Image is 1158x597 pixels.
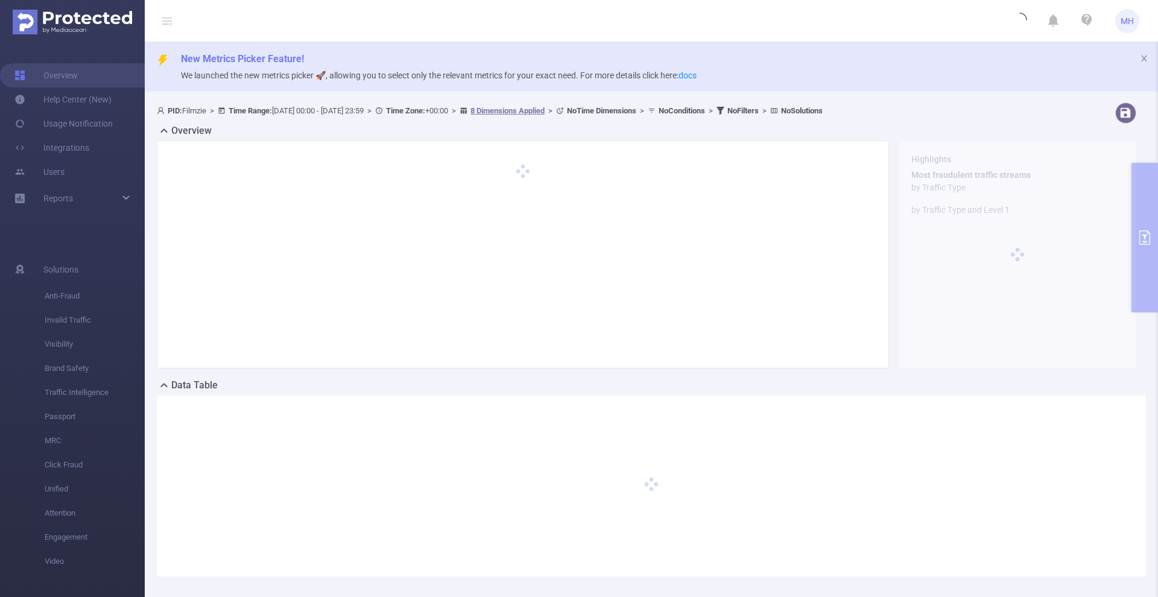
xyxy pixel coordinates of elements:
span: > [364,106,375,115]
a: Help Center (New) [14,87,112,112]
span: Attention [45,501,145,525]
span: Invalid Traffic [45,308,145,332]
i: icon: thunderbolt [157,54,169,66]
span: We launched the new metrics picker 🚀, allowing you to select only the relevant metrics for your e... [181,71,697,80]
span: Reports [43,194,73,203]
span: Visibility [45,332,145,356]
a: Integrations [14,136,89,160]
a: Reports [43,186,73,210]
b: No Solutions [781,106,823,115]
i: icon: user [157,107,168,115]
a: Usage Notification [14,112,113,136]
a: Users [14,160,65,184]
span: Passport [45,405,145,429]
i: icon: loading [1013,13,1027,30]
button: icon: close [1140,52,1148,65]
span: Filmzie [DATE] 00:00 - [DATE] 23:59 +00:00 [157,106,823,115]
img: Protected Media [13,10,132,34]
span: Engagement [45,525,145,549]
b: No Filters [727,106,759,115]
a: docs [679,71,697,80]
u: 8 Dimensions Applied [470,106,545,115]
span: > [705,106,717,115]
h2: Data Table [171,378,218,393]
span: MRC [45,429,145,453]
span: > [636,106,648,115]
span: > [759,106,770,115]
span: Brand Safety [45,356,145,381]
h2: Overview [171,124,212,138]
b: PID: [168,106,182,115]
b: No Time Dimensions [567,106,636,115]
a: Overview [14,63,78,87]
span: > [545,106,556,115]
span: MH [1121,9,1134,33]
i: icon: close [1140,54,1148,63]
span: Anti-Fraud [45,284,145,308]
b: No Conditions [659,106,705,115]
b: Time Range: [229,106,272,115]
span: Video [45,549,145,573]
span: > [448,106,460,115]
span: Unified [45,477,145,501]
span: New Metrics Picker Feature! [181,53,304,65]
span: Traffic Intelligence [45,381,145,405]
span: > [206,106,218,115]
span: Solutions [43,257,78,282]
b: Time Zone: [386,106,425,115]
span: Click Fraud [45,453,145,477]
